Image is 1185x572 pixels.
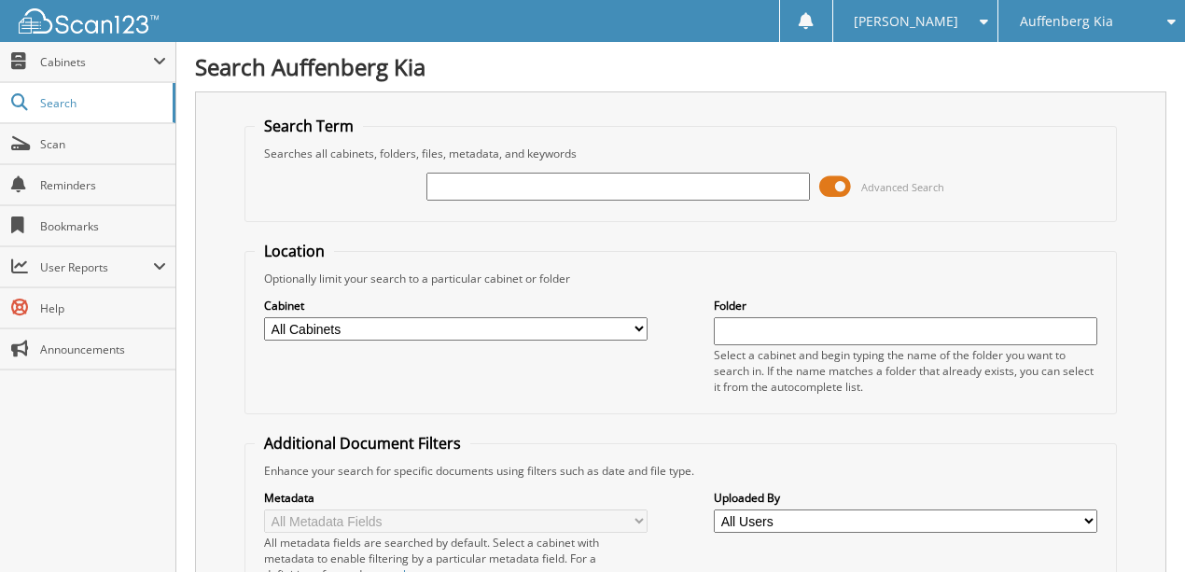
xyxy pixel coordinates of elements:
legend: Search Term [255,116,363,136]
div: Optionally limit your search to a particular cabinet or folder [255,271,1107,286]
span: User Reports [40,259,153,275]
div: Enhance your search for specific documents using filters such as date and file type. [255,463,1107,479]
label: Uploaded By [714,490,1097,506]
span: Search [40,95,163,111]
span: Help [40,300,166,316]
iframe: Chat Widget [1092,482,1185,572]
span: Auffenberg Kia [1020,16,1113,27]
span: Bookmarks [40,218,166,234]
legend: Location [255,241,334,261]
span: Cabinets [40,54,153,70]
div: Searches all cabinets, folders, files, metadata, and keywords [255,146,1107,161]
span: Advanced Search [861,180,944,194]
img: scan123-logo-white.svg [19,8,159,34]
span: Scan [40,136,166,152]
h1: Search Auffenberg Kia [195,51,1166,82]
span: Reminders [40,177,166,193]
div: Select a cabinet and begin typing the name of the folder you want to search in. If the name match... [714,347,1097,395]
label: Folder [714,298,1097,314]
label: Cabinet [264,298,648,314]
label: Metadata [264,490,648,506]
legend: Additional Document Filters [255,433,470,453]
span: [PERSON_NAME] [854,16,958,27]
span: Announcements [40,342,166,357]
